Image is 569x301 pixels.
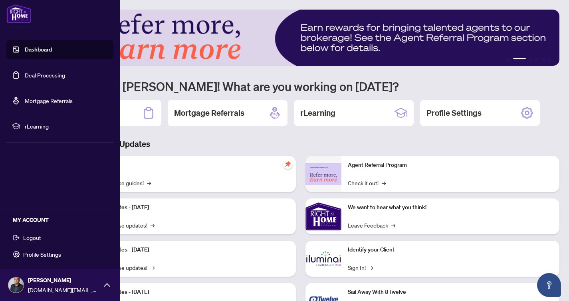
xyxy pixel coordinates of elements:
span: → [147,178,151,187]
button: 1 [507,58,510,61]
span: [PERSON_NAME] [28,276,100,285]
span: → [382,178,386,187]
a: Leave Feedback→ [348,221,395,230]
p: We want to hear what you think! [348,203,553,212]
p: Platform Updates - [DATE] [84,246,289,254]
a: Check it out!→ [348,178,386,187]
img: Slide 1 [42,10,559,66]
h2: rLearning [300,107,335,119]
button: 2 [513,58,526,61]
button: 6 [548,58,551,61]
span: Logout [23,231,41,244]
p: Platform Updates - [DATE] [84,203,289,212]
span: → [151,221,155,230]
button: 5 [542,58,545,61]
h2: Profile Settings [426,107,482,119]
a: Mortgage Referrals [25,97,73,104]
a: Sign In!→ [348,263,373,272]
button: Logout [6,231,113,244]
span: rLearning [25,122,108,131]
span: → [391,221,395,230]
p: Identify your Client [348,246,553,254]
span: → [151,263,155,272]
button: 3 [529,58,532,61]
img: We want to hear what you think! [305,198,341,234]
span: → [369,263,373,272]
h1: Welcome back [PERSON_NAME]! What are you working on [DATE]? [42,79,559,94]
span: pushpin [283,159,293,169]
span: Profile Settings [23,248,61,261]
p: Agent Referral Program [348,161,553,170]
p: Self-Help [84,161,289,170]
img: logo [6,4,31,23]
button: 4 [535,58,539,61]
span: [DOMAIN_NAME][EMAIL_ADDRESS][DOMAIN_NAME] [28,285,100,294]
img: Profile Icon [8,277,24,293]
h2: Mortgage Referrals [174,107,244,119]
button: Profile Settings [6,248,113,261]
button: Open asap [537,273,561,297]
h3: Brokerage & Industry Updates [42,139,559,150]
a: Deal Processing [25,71,65,79]
p: Sail Away With 8Twelve [348,288,553,297]
a: Dashboard [25,46,52,53]
h5: MY ACCOUNT [13,216,113,224]
img: Identify your Client [305,241,341,277]
p: Platform Updates - [DATE] [84,288,289,297]
img: Agent Referral Program [305,163,341,185]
